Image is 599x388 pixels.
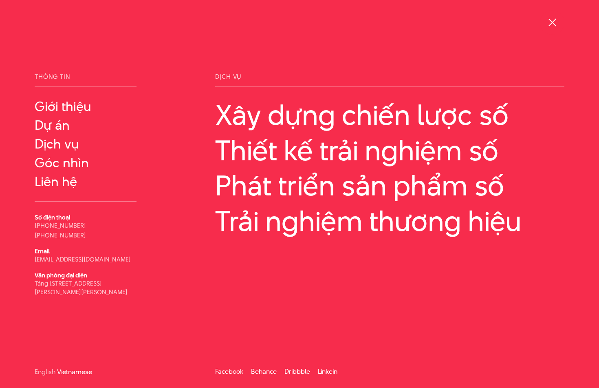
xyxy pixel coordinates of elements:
[284,367,310,376] a: Dribbble
[215,99,564,131] a: Xây dựng chiến lược số
[35,213,70,222] b: Số điện thoại
[35,369,55,375] a: English
[215,367,243,376] a: Facebook
[35,155,137,170] a: Góc nhìn
[35,137,137,151] a: Dịch vụ
[251,367,277,376] a: Behance
[35,279,137,296] p: Tầng [STREET_ADDRESS][PERSON_NAME][PERSON_NAME]
[57,369,92,375] a: Vietnamese
[35,99,137,114] a: Giới thiệu
[35,174,137,189] a: Liên hệ
[35,271,87,279] b: Văn phòng đại diện
[318,367,337,376] a: Linkein
[35,118,137,133] a: Dự án
[35,221,86,230] a: [PHONE_NUMBER]
[215,73,564,87] span: Dịch vụ
[215,205,564,237] a: Trải nghiệm thương hiệu
[215,135,564,166] a: Thiết kế trải nghiệm số
[35,247,50,255] b: Email
[215,170,564,201] a: Phát triển sản phẩm số
[35,231,86,239] a: [PHONE_NUMBER]
[35,73,137,87] span: Thông tin
[35,255,131,264] a: [EMAIL_ADDRESS][DOMAIN_NAME]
